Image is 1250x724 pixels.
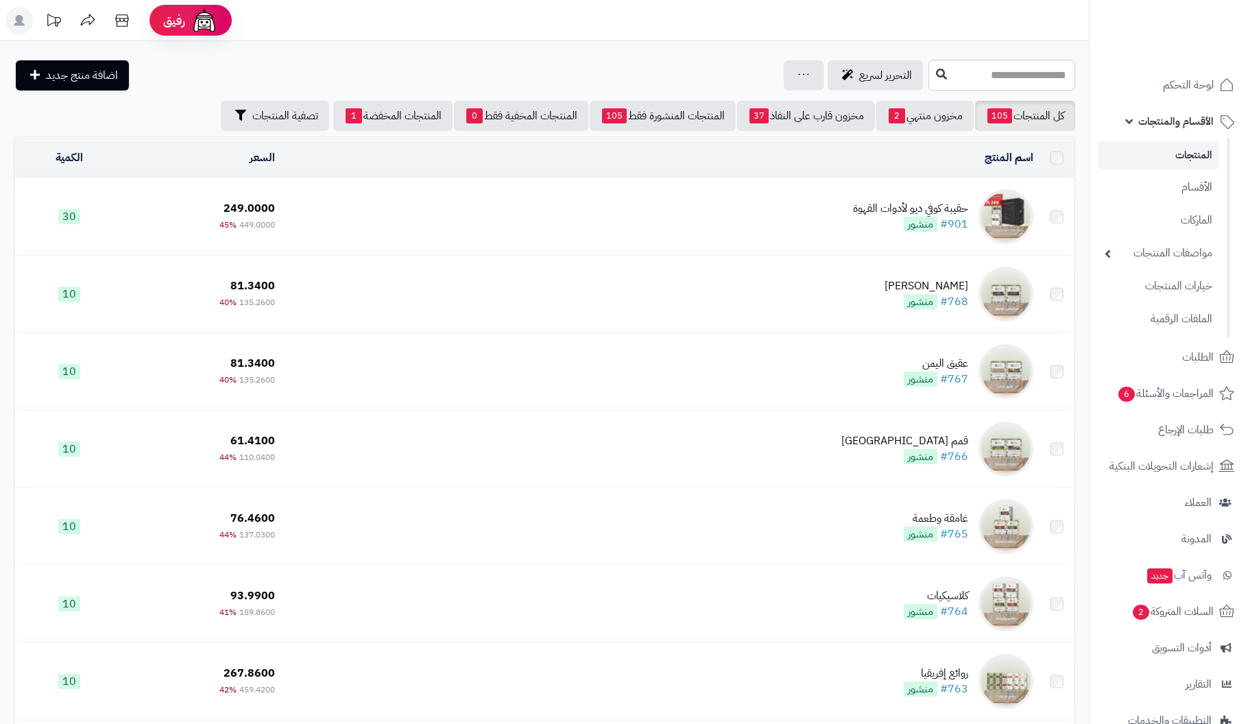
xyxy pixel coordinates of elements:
a: #766 [940,448,968,465]
a: تحديثات المنصة [36,7,71,38]
a: المدونة [1098,522,1242,555]
a: المنتجات المخفضة1 [333,101,453,131]
span: منشور [904,681,937,697]
span: 10 [58,674,80,689]
a: الأقسام [1098,173,1219,202]
span: 135.2600 [239,296,275,309]
span: منشور [904,449,937,464]
span: 10 [58,287,80,302]
span: 105 [987,108,1012,123]
span: السلات المتروكة [1131,602,1214,621]
span: منشور [904,527,937,542]
span: المراجعات والأسئلة [1117,384,1214,403]
a: الطلبات [1098,341,1242,374]
a: #767 [940,371,968,387]
a: #763 [940,681,968,697]
span: 267.8600 [224,665,275,681]
span: 37 [749,108,769,123]
a: مواصفات المنتجات [1098,239,1219,268]
span: 42% [219,684,237,696]
span: إشعارات التحويلات البنكية [1109,457,1214,476]
a: التقارير [1098,668,1242,701]
span: 449.0000 [239,219,275,231]
span: 0 [466,108,483,123]
img: ai-face.png [191,7,218,34]
a: اضافة منتج جديد [16,60,129,90]
span: اضافة منتج جديد [46,67,118,84]
img: روائع إفريقيا [978,654,1033,709]
a: الكمية [56,149,83,166]
a: المنتجات المنشورة فقط105 [590,101,736,131]
span: 1 [346,108,362,123]
div: كلاسيكيات [904,588,968,604]
span: 459.4200 [239,684,275,696]
a: اسم المنتج [985,149,1033,166]
span: طلبات الإرجاع [1158,420,1214,439]
span: التحرير لسريع [859,67,912,84]
span: وآتس آب [1146,566,1212,585]
div: قمم [GEOGRAPHIC_DATA] [841,433,968,449]
a: الماركات [1098,206,1219,235]
span: تصفية المنتجات [252,108,318,124]
a: مخزون قارب على النفاذ37 [737,101,875,131]
span: 40% [219,296,237,309]
div: روائع إفريقيا [904,666,968,681]
a: المنتجات [1098,141,1219,169]
span: الطلبات [1182,348,1214,367]
span: 93.9900 [230,588,275,604]
span: 159.8600 [239,606,275,618]
span: 105 [602,108,627,123]
a: خيارات المنتجات [1098,271,1219,301]
span: منشور [904,294,937,309]
span: 10 [58,442,80,457]
a: المراجعات والأسئلة6 [1098,377,1242,410]
span: 2 [1133,605,1149,620]
span: 40% [219,374,237,386]
img: عقيق اليمن [978,344,1033,399]
span: أدوات التسويق [1152,638,1212,657]
span: العملاء [1185,493,1212,512]
span: لوحة التحكم [1163,75,1214,95]
div: حقيبة كوفي ديو لأدوات القهوة [853,201,968,217]
span: المدونة [1181,529,1212,548]
span: 110.0400 [239,451,275,463]
a: أدوات التسويق [1098,631,1242,664]
a: طلبات الإرجاع [1098,413,1242,446]
img: غامقة وطعمة [978,499,1033,554]
span: 30 [58,209,80,224]
a: الملفات الرقمية [1098,304,1219,334]
span: التقارير [1186,675,1212,694]
span: 41% [219,606,237,618]
button: تصفية المنتجات [221,101,329,131]
span: 81.3400 [230,278,275,294]
div: عقيق اليمن [904,356,968,372]
span: منشور [904,217,937,232]
a: كل المنتجات105 [975,101,1075,131]
a: السلات المتروكة2 [1098,595,1242,628]
span: الأقسام والمنتجات [1138,112,1214,131]
a: وآتس آبجديد [1098,559,1242,592]
a: مخزون منتهي2 [876,101,974,131]
span: 44% [219,451,237,463]
img: قمم إندونيسيا [978,422,1033,476]
a: #765 [940,526,968,542]
span: منشور [904,604,937,619]
a: العملاء [1098,486,1242,519]
a: لوحة التحكم [1098,69,1242,101]
span: 10 [58,364,80,379]
span: 249.0000 [224,200,275,217]
a: السعر [250,149,275,166]
span: منشور [904,372,937,387]
span: جديد [1147,568,1173,583]
a: المنتجات المخفية فقط0 [454,101,588,131]
a: #764 [940,603,968,620]
span: 6 [1118,387,1135,402]
span: 10 [58,519,80,534]
span: 135.2600 [239,374,275,386]
img: كلاسيكيات [978,577,1033,631]
span: 137.0300 [239,529,275,541]
img: حقيبة كوفي ديو لأدوات القهوة [978,189,1033,244]
span: 76.4600 [230,510,275,527]
img: تركيش توينز [978,267,1033,322]
span: 10 [58,596,80,612]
